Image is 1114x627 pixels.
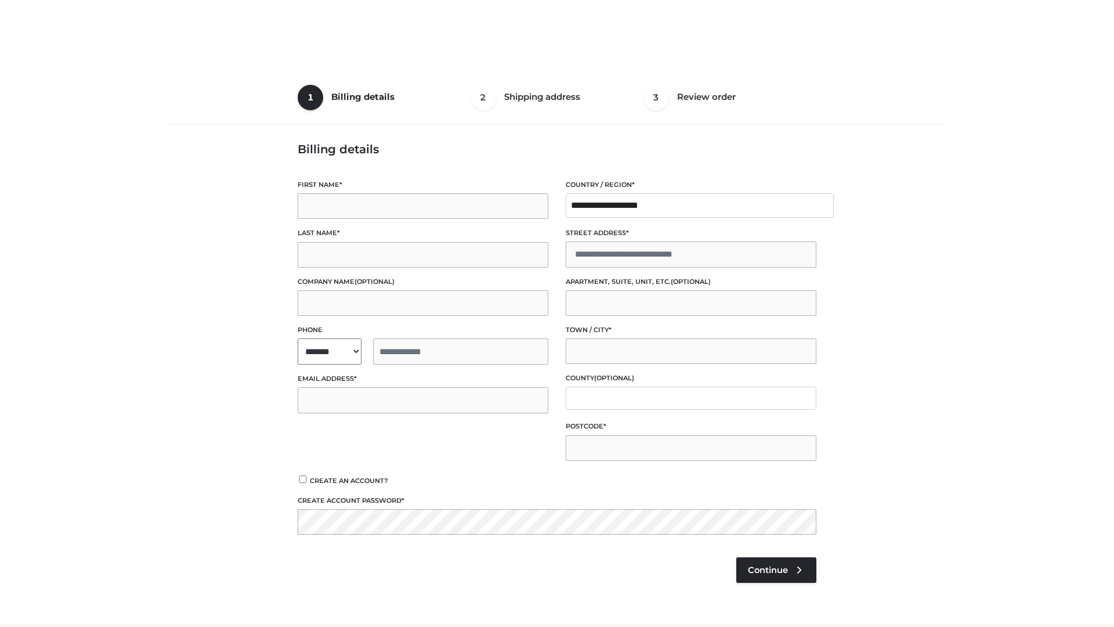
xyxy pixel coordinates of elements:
a: Continue [736,557,816,583]
span: 2 [471,85,496,110]
span: (optional) [671,278,711,286]
input: Create an account? [298,475,308,483]
label: Country / Region [566,179,816,190]
label: Apartment, suite, unit, etc. [566,276,816,287]
span: Continue [748,565,788,575]
span: 3 [643,85,669,110]
label: Company name [298,276,548,287]
span: Shipping address [504,91,580,102]
label: Street address [566,228,816,239]
label: Postcode [566,421,816,432]
label: Town / City [566,325,816,336]
span: 1 [298,85,323,110]
span: Review order [677,91,736,102]
label: Create account password [298,495,816,506]
label: Last name [298,228,548,239]
span: (optional) [594,374,634,382]
label: Phone [298,325,548,336]
label: Email address [298,373,548,384]
span: Create an account? [310,477,388,485]
label: County [566,373,816,384]
h3: Billing details [298,142,816,156]
span: Billing details [331,91,395,102]
label: First name [298,179,548,190]
span: (optional) [355,278,395,286]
